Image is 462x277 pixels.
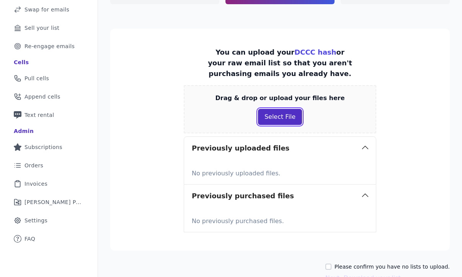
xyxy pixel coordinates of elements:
[24,235,35,243] span: FAQ
[6,157,91,174] a: Orders
[192,214,368,226] p: No previously purchased files.
[6,38,91,55] a: Re-engage emails
[335,263,450,271] label: Please confirm you have no lists to upload.
[6,230,91,247] a: FAQ
[24,24,59,32] span: Sell your list
[6,88,91,105] a: Append cells
[24,143,62,151] span: Subscriptions
[6,1,91,18] a: Swap for emails
[294,48,336,56] a: DCCC hash
[6,212,91,229] a: Settings
[14,127,34,135] div: Admin
[6,107,91,123] a: Text rental
[24,93,60,100] span: Append cells
[192,143,289,154] h3: Previously uploaded files
[192,166,368,178] p: No previously uploaded files.
[24,111,54,119] span: Text rental
[184,185,376,207] button: Previously purchased files
[6,19,91,36] a: Sell your list
[14,58,29,66] div: Cells
[24,6,69,13] span: Swap for emails
[192,191,294,201] h3: Previously purchased files
[24,217,47,224] span: Settings
[208,47,352,79] p: You can upload your or your raw email list so that you aren't purchasing emails you already have.
[6,139,91,156] a: Subscriptions
[6,175,91,192] a: Invoices
[24,180,47,188] span: Invoices
[24,198,82,206] span: [PERSON_NAME] Performance
[24,75,49,82] span: Pull cells
[24,162,43,169] span: Orders
[24,42,75,50] span: Re-engage emails
[184,137,376,160] button: Previously uploaded files
[6,194,91,211] a: [PERSON_NAME] Performance
[215,94,344,103] p: Drag & drop or upload your files here
[6,70,91,87] a: Pull cells
[258,109,302,125] button: Select File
